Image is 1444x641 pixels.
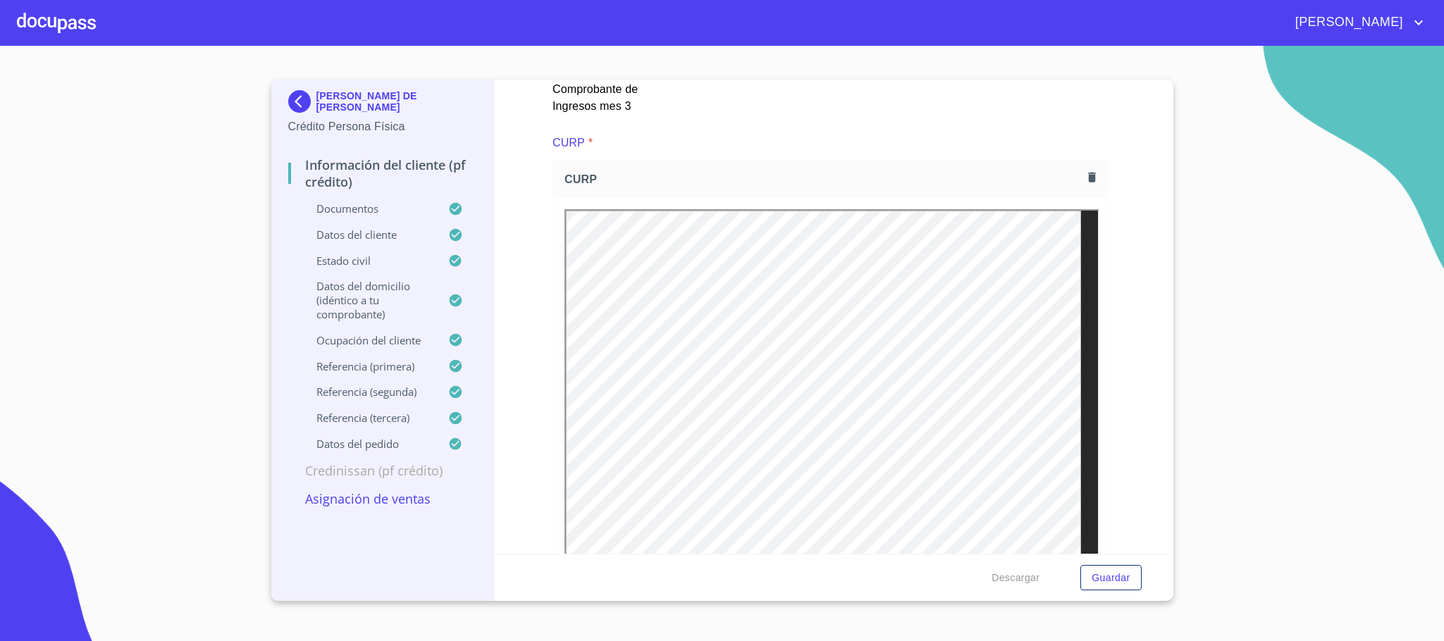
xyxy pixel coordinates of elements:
[288,437,449,451] p: Datos del pedido
[288,490,478,507] p: Asignación de Ventas
[288,118,478,135] p: Crédito Persona Física
[288,90,478,118] div: [PERSON_NAME] DE [PERSON_NAME]
[288,228,449,242] p: Datos del cliente
[316,90,478,113] p: [PERSON_NAME] DE [PERSON_NAME]
[288,90,316,113] img: Docupass spot blue
[288,385,449,399] p: Referencia (segunda)
[1285,11,1427,34] button: account of current user
[986,565,1045,591] button: Descargar
[553,75,679,115] p: Comprobante de Ingresos mes 3
[1092,569,1130,587] span: Guardar
[564,209,1099,588] iframe: CURP
[564,172,1082,187] span: CURP
[288,156,478,190] p: Información del cliente (PF crédito)
[1080,565,1141,591] button: Guardar
[288,254,449,268] p: Estado Civil
[288,359,449,373] p: Referencia (primera)
[288,279,449,321] p: Datos del domicilio (idéntico a tu comprobante)
[992,569,1039,587] span: Descargar
[288,411,449,425] p: Referencia (tercera)
[288,201,449,216] p: Documentos
[1285,11,1410,34] span: [PERSON_NAME]
[553,135,585,151] p: CURP
[288,333,449,347] p: Ocupación del Cliente
[288,462,478,479] p: Credinissan (PF crédito)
